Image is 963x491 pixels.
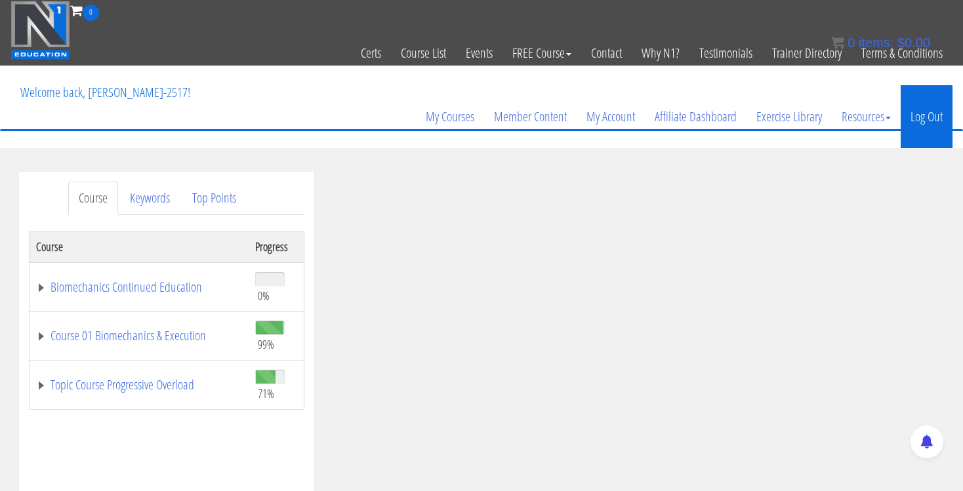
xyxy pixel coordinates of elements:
[897,35,905,50] span: $
[456,21,502,85] a: Events
[502,21,581,85] a: FREE Course
[831,35,930,50] a: 0 items: $0.00
[70,1,99,19] a: 0
[831,36,844,49] img: icon11.png
[258,288,270,303] span: 0%
[258,337,274,351] span: 99%
[391,21,456,85] a: Course List
[36,281,242,294] a: Biomechanics Continued Education
[182,182,247,215] a: Top Points
[848,35,855,50] span: 0
[897,35,930,50] bdi: 0.00
[581,21,632,85] a: Contact
[36,329,242,342] a: Course 01 Biomechanics & Execution
[416,85,484,148] a: My Courses
[258,386,274,401] span: 71%
[10,1,70,60] img: n1-education
[851,21,953,85] a: Terms & Conditions
[83,5,99,21] span: 0
[249,231,304,262] th: Progress
[68,182,118,215] a: Course
[901,85,953,148] a: Log Out
[10,66,200,119] p: Welcome back, [PERSON_NAME]-2517!
[30,231,249,262] th: Course
[351,21,391,85] a: Certs
[632,21,689,85] a: Why N1?
[747,85,832,148] a: Exercise Library
[577,85,645,148] a: My Account
[645,85,747,148] a: Affiliate Dashboard
[762,21,851,85] a: Trainer Directory
[36,378,242,391] a: Topic Course Progressive Overload
[484,85,577,148] a: Member Content
[119,182,180,215] a: Keywords
[689,21,762,85] a: Testimonials
[832,85,901,148] a: Resources
[859,35,893,50] span: items:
